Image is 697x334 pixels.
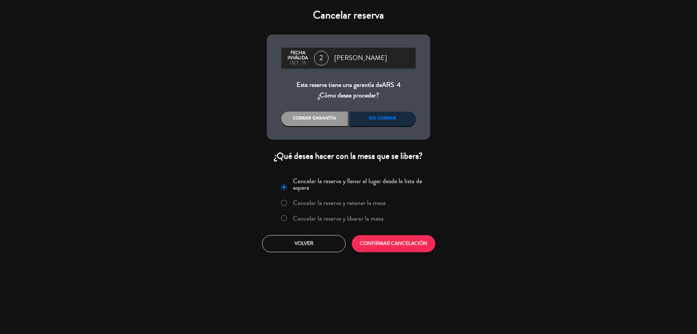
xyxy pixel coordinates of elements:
label: Cancelar la reserva y retener la mesa [293,200,386,206]
div: ¿Qué desea hacer con la mesa que se libera? [267,150,430,162]
h4: Cancelar reserva [267,9,430,22]
span: ARS [382,80,394,89]
div: Cobrar garantía [281,112,348,126]
button: CONFIRMAR CANCELACIÓN [352,235,435,252]
span: 4 [397,80,401,89]
label: Cancelar la reserva y llenar el lugar desde la lista de espera [293,178,426,191]
div: Fecha inválida [285,51,310,61]
button: Volver [262,235,346,252]
div: No cobrar [350,112,416,126]
span: [PERSON_NAME] [334,53,387,64]
div: oct., 13 [285,61,310,66]
span: 2 [314,51,329,65]
label: Cancelar la reserva y liberar la mesa [293,215,384,222]
div: Esta reserva tiene una garantía de ¿Cómo desea proceder? [281,80,416,101]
